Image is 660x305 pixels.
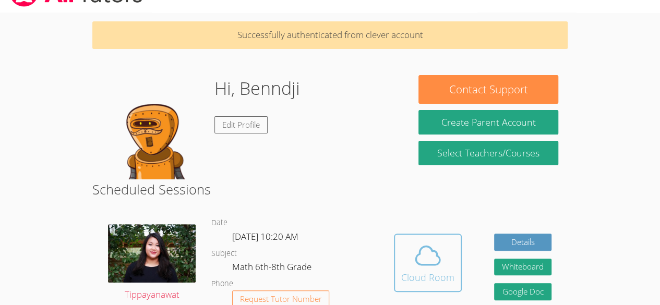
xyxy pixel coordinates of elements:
[108,224,196,283] img: IMG_0561.jpeg
[92,21,568,49] p: Successfully authenticated from clever account
[102,75,206,179] img: default.png
[211,216,227,229] dt: Date
[418,141,558,165] a: Select Teachers/Courses
[418,110,558,135] button: Create Parent Account
[240,295,322,303] span: Request Tutor Number
[211,247,237,260] dt: Subject
[494,259,551,276] button: Whiteboard
[232,260,314,277] dd: Math 6th-8th Grade
[401,270,454,285] div: Cloud Room
[494,234,551,251] a: Details
[394,234,462,292] button: Cloud Room
[214,75,300,102] h1: Hi, Benndji
[214,116,268,133] a: Edit Profile
[211,277,233,290] dt: Phone
[232,230,298,242] span: [DATE] 10:20 AM
[418,75,558,104] button: Contact Support
[494,283,551,300] a: Google Doc
[92,179,568,199] h2: Scheduled Sessions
